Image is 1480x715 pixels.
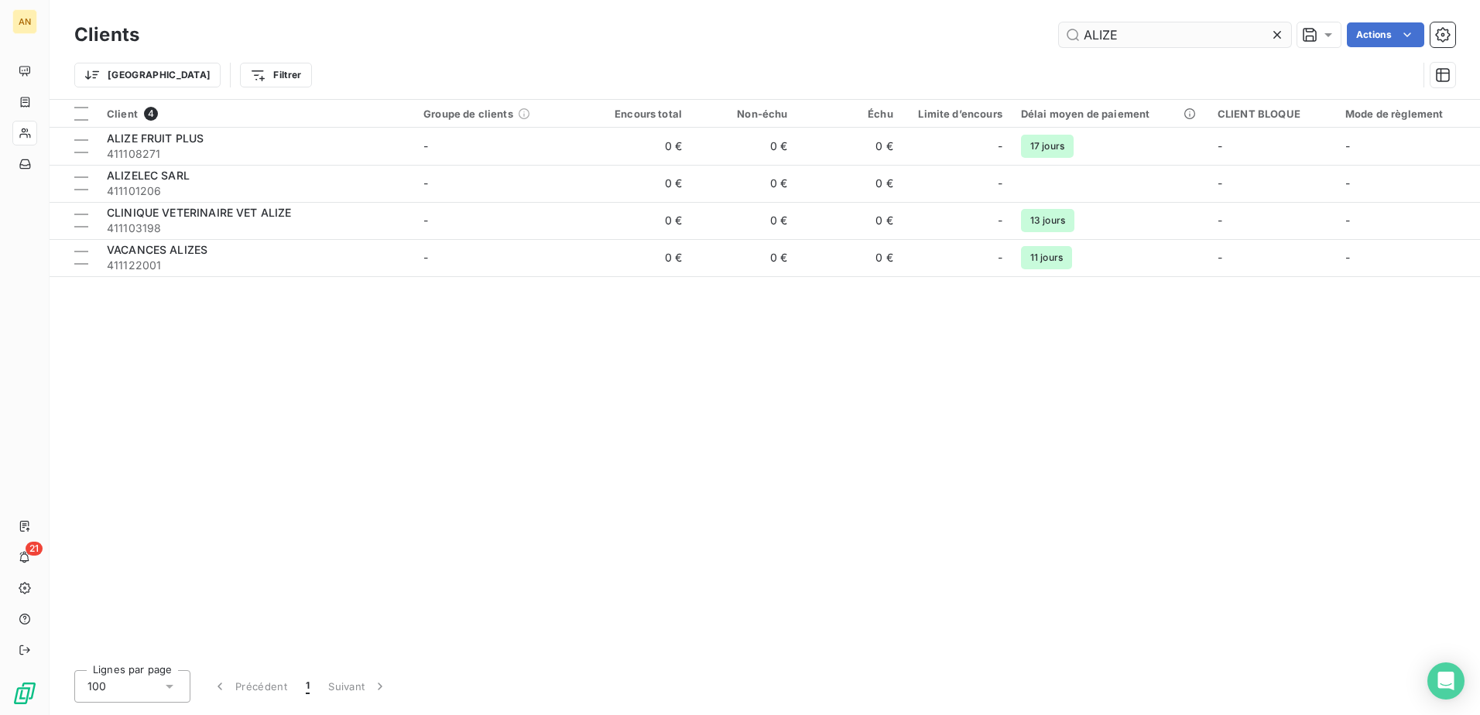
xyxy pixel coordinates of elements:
[797,202,902,239] td: 0 €
[691,165,797,202] td: 0 €
[107,221,405,236] span: 411103198
[26,542,43,556] span: 21
[423,108,513,120] span: Groupe de clients
[296,670,319,703] button: 1
[595,108,682,120] div: Encours total
[1218,108,1327,120] div: CLIENT BLOQUE
[107,108,138,120] span: Client
[12,681,37,706] img: Logo LeanPay
[691,128,797,165] td: 0 €
[107,146,405,162] span: 411108271
[306,679,310,694] span: 1
[107,132,204,145] span: ALIZE FRUIT PLUS
[586,239,691,276] td: 0 €
[107,183,405,199] span: 411101206
[1021,209,1074,232] span: 13 jours
[1218,251,1222,264] span: -
[107,169,190,182] span: ALIZELEC SARL
[423,251,428,264] span: -
[1345,108,1471,120] div: Mode de règlement
[107,206,292,219] span: CLINIQUE VETERINAIRE VET ALIZE
[1021,135,1074,158] span: 17 jours
[1218,139,1222,152] span: -
[586,128,691,165] td: 0 €
[423,214,428,227] span: -
[1218,214,1222,227] span: -
[107,243,207,256] span: VACANCES ALIZES
[423,139,428,152] span: -
[691,202,797,239] td: 0 €
[998,176,1002,191] span: -
[1347,22,1424,47] button: Actions
[107,258,405,273] span: 411122001
[806,108,892,120] div: Échu
[319,670,397,703] button: Suivant
[1345,214,1350,227] span: -
[1345,139,1350,152] span: -
[144,107,158,121] span: 4
[586,165,691,202] td: 0 €
[87,679,106,694] span: 100
[1427,662,1465,700] div: Open Intercom Messenger
[74,21,139,49] h3: Clients
[797,239,902,276] td: 0 €
[586,202,691,239] td: 0 €
[998,139,1002,154] span: -
[912,108,1002,120] div: Limite d’encours
[240,63,311,87] button: Filtrer
[12,9,37,34] div: AN
[423,176,428,190] span: -
[1021,246,1072,269] span: 11 jours
[797,165,902,202] td: 0 €
[998,213,1002,228] span: -
[691,239,797,276] td: 0 €
[1345,176,1350,190] span: -
[1021,108,1199,120] div: Délai moyen de paiement
[998,250,1002,265] span: -
[1345,251,1350,264] span: -
[1059,22,1291,47] input: Rechercher
[203,670,296,703] button: Précédent
[74,63,221,87] button: [GEOGRAPHIC_DATA]
[797,128,902,165] td: 0 €
[1218,176,1222,190] span: -
[701,108,787,120] div: Non-échu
